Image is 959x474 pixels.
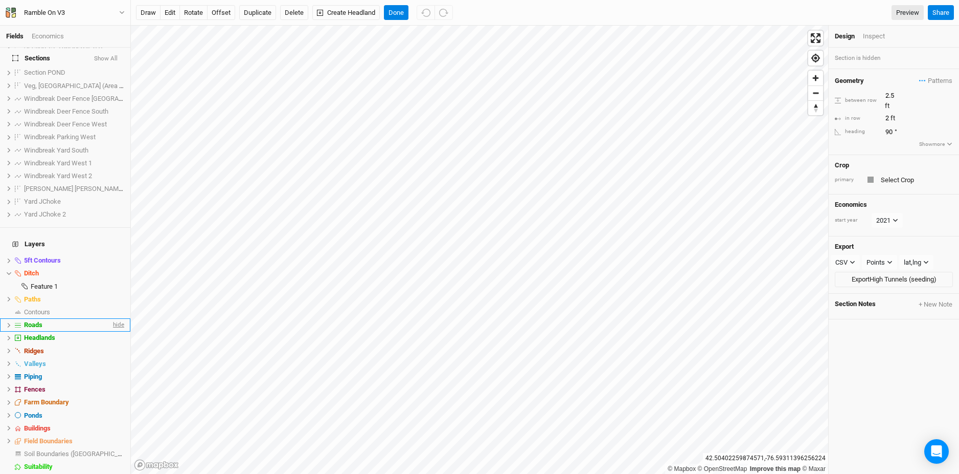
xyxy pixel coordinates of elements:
[24,107,108,115] span: Windbreak Deer Fence South
[417,5,435,20] button: Undo (^z)
[668,465,696,472] a: Mapbox
[862,255,897,270] button: Points
[24,450,138,458] span: Soil Boundaries ([GEOGRAPHIC_DATA])
[808,51,823,66] button: Find my location
[24,424,51,432] span: Buildings
[835,161,849,169] h4: Crop
[863,32,899,41] div: Inspect
[24,256,61,264] span: 5ft Contours
[239,5,276,20] button: Duplicate
[24,463,124,471] div: Suitability
[24,82,124,90] div: Veg, Kourtney (Area 1)
[24,385,45,393] span: Fences
[131,26,828,474] canvas: Map
[31,283,124,291] div: Feature 1
[24,82,125,90] span: Veg, [GEOGRAPHIC_DATA] (Area 1)
[24,295,124,304] div: Paths
[24,133,124,141] div: Windbreak Parking West
[24,256,124,265] div: 5ft Contours
[32,32,64,41] div: Economics
[808,71,823,85] button: Zoom in
[24,8,65,18] div: Ramble On V3
[24,373,124,381] div: Piping
[24,308,124,316] div: Contours
[835,77,864,85] h4: Geometry
[835,32,855,41] div: Design
[750,465,801,472] a: Improve this map
[878,174,953,186] input: Select Crop
[5,7,125,18] button: Ramble On V3
[831,255,860,270] button: CSV
[24,95,154,102] span: Windbreak Deer Fence [GEOGRAPHIC_DATA]
[24,334,124,342] div: Headlands
[24,424,124,433] div: Buildings
[835,97,880,104] div: between row
[24,360,46,368] span: Valleys
[835,243,953,251] h4: Export
[835,201,953,209] h4: Economics
[24,463,53,470] span: Suitability
[872,213,903,228] button: 2021
[24,107,124,116] div: Windbreak Deer Fence South
[24,159,124,167] div: Windbreak Yard West 1
[136,5,161,20] button: draw
[24,95,124,103] div: Windbreak Deer Fence North East
[24,159,92,167] span: Windbreak Yard West 1
[835,272,953,287] button: ExportHigh Tunnels (seeding)
[31,283,58,290] span: Feature 1
[24,385,124,394] div: Fences
[703,453,828,464] div: 42.50402259874571 , -76.59311396256224
[835,217,871,224] div: start year
[919,76,952,86] span: Patterns
[835,115,880,122] div: in row
[808,85,823,100] button: Zoom out
[24,412,124,420] div: Ponds
[134,459,179,471] a: Mapbox logo
[24,437,124,445] div: Field Boundaries
[24,120,107,128] span: Windbreak Deer Fence West
[24,172,92,180] span: Windbreak Yard West 2
[111,319,124,332] span: hide
[924,439,949,464] div: Open Intercom Messenger
[866,257,885,268] div: Points
[24,198,124,206] div: Yard JChoke
[24,185,124,193] div: Woods Paddock 1
[384,5,408,20] button: Done
[24,321,42,329] span: Roads
[94,55,118,62] button: Show All
[24,347,44,355] span: Ridges
[885,102,889,110] span: ft
[24,269,39,277] span: Ditch
[919,140,953,149] button: Showmore
[312,5,380,20] button: Create Headland
[24,450,124,458] div: Soil Boundaries (US)
[24,269,124,277] div: Ditch
[802,465,826,472] a: Maxar
[179,5,208,20] button: rotate
[24,172,124,180] div: Windbreak Yard West 2
[808,101,823,115] span: Reset bearing to north
[24,69,124,77] div: Section POND
[24,398,69,406] span: Farm Boundary
[24,321,111,329] div: Roads
[6,234,124,254] h4: Layers
[6,32,24,40] a: Fields
[24,360,124,368] div: Valleys
[892,5,924,20] a: Preview
[24,373,42,380] span: Piping
[928,5,954,20] button: Share
[808,100,823,115] button: Reset bearing to north
[24,146,124,155] div: Windbreak Yard South
[24,398,124,406] div: Farm Boundary
[829,48,959,69] div: Section is hidden
[24,295,41,303] span: Paths
[24,120,124,128] div: Windbreak Deer Fence West
[12,54,50,62] span: Sections
[808,31,823,46] button: Enter fullscreen
[835,257,848,268] div: CSV
[919,75,953,87] button: Patterns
